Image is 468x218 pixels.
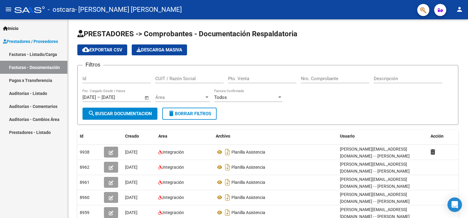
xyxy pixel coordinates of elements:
[156,130,213,143] datatable-header-cell: Area
[447,197,462,212] div: Open Intercom Messenger
[80,165,89,170] span: 8962
[340,177,410,196] span: [PERSON_NAME][EMAIL_ADDRESS][DOMAIN_NAME] - - [PERSON_NAME] [PERSON_NAME]
[224,193,231,202] i: Descargar documento
[224,177,231,187] i: Descargar documento
[428,130,458,143] datatable-header-cell: Acción
[340,134,355,138] span: Usuario
[125,134,139,138] span: Creado
[123,130,156,143] datatable-header-cell: Creado
[163,165,184,170] span: Integración
[82,108,157,120] button: Buscar Documentacion
[80,134,83,138] span: Id
[213,130,337,143] datatable-header-cell: Archivo
[125,195,137,200] span: [DATE]
[231,195,265,200] span: Planilla Asistencia
[48,3,75,16] span: - ostcara
[132,44,187,55] button: Descarga Masiva
[162,108,217,120] button: Borrar Filtros
[163,150,184,155] span: Integración
[82,95,96,100] input: Fecha inicio
[97,95,100,100] span: –
[231,210,265,215] span: Planilla Asistencia
[77,30,297,38] span: PRESTADORES -> Comprobantes - Documentación Respaldatoria
[231,165,265,170] span: Planilla Asistencia
[340,162,410,181] span: [PERSON_NAME][EMAIL_ADDRESS][DOMAIN_NAME] - - [PERSON_NAME] [PERSON_NAME]
[80,150,89,155] span: 9938
[3,38,58,45] span: Prestadores / Proveedores
[88,110,95,117] mat-icon: search
[231,150,265,155] span: Planilla Asistencia
[224,147,231,157] i: Descargar documento
[132,44,187,55] app-download-masive: Descarga masiva de comprobantes (adjuntos)
[102,95,131,100] input: Fecha fin
[158,134,167,138] span: Area
[456,6,463,13] mat-icon: person
[155,95,204,100] span: Área
[125,165,137,170] span: [DATE]
[80,210,89,215] span: 8959
[80,195,89,200] span: 8960
[340,192,410,211] span: [PERSON_NAME][EMAIL_ADDRESS][DOMAIN_NAME] - - [PERSON_NAME] [PERSON_NAME]
[82,60,103,69] h3: Filtros
[125,150,137,155] span: [DATE]
[137,47,182,53] span: Descarga Masiva
[3,25,18,32] span: Inicio
[168,110,175,117] mat-icon: delete
[144,94,150,101] button: Open calendar
[224,162,231,172] i: Descargar documento
[82,46,89,53] mat-icon: cloud_download
[168,111,211,116] span: Borrar Filtros
[163,180,184,185] span: Integración
[77,44,127,55] button: Exportar CSV
[431,134,444,138] span: Acción
[231,180,265,185] span: Planilla Asistencia
[5,6,12,13] mat-icon: menu
[340,147,410,165] span: [PERSON_NAME][EMAIL_ADDRESS][DOMAIN_NAME] - - [PERSON_NAME] [PERSON_NAME]
[75,3,182,16] span: - [PERSON_NAME] [PERSON_NAME]
[163,195,184,200] span: Integración
[125,210,137,215] span: [DATE]
[88,111,152,116] span: Buscar Documentacion
[337,130,428,143] datatable-header-cell: Usuario
[82,47,122,53] span: Exportar CSV
[214,95,227,100] span: Todos
[80,180,89,185] span: 8961
[163,210,184,215] span: Integración
[125,180,137,185] span: [DATE]
[224,208,231,217] i: Descargar documento
[77,130,102,143] datatable-header-cell: Id
[216,134,230,138] span: Archivo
